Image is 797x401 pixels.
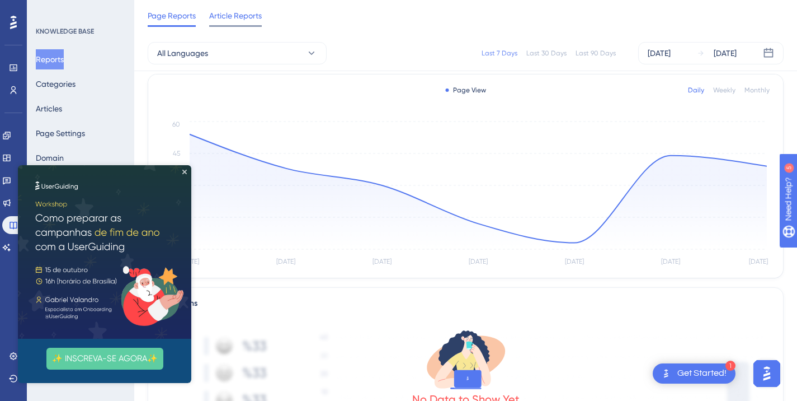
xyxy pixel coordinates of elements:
[172,120,180,128] tspan: 60
[659,367,673,380] img: launcher-image-alternative-text
[372,258,392,265] tspan: [DATE]
[157,46,208,60] span: All Languages
[677,367,727,380] div: Get Started!
[749,258,768,265] tspan: [DATE]
[36,148,64,168] button: Domain
[725,361,735,371] div: 1
[164,4,169,9] div: Close Preview
[713,86,735,95] div: Weekly
[36,49,64,69] button: Reports
[469,258,488,265] tspan: [DATE]
[209,9,262,22] span: Article Reports
[482,49,517,58] div: Last 7 Days
[26,3,70,16] span: Need Help?
[714,46,737,60] div: [DATE]
[653,363,735,384] div: Open Get Started! checklist, remaining modules: 1
[744,86,770,95] div: Monthly
[565,258,584,265] tspan: [DATE]
[173,150,180,157] tspan: 45
[648,46,671,60] div: [DATE]
[162,297,770,310] div: Reactions
[576,49,616,58] div: Last 90 Days
[526,49,567,58] div: Last 30 Days
[36,99,62,119] button: Articles
[445,86,486,95] div: Page View
[78,6,81,15] div: 5
[29,183,145,204] button: ✨ INSCREVA-SE AGORA✨
[276,258,295,265] tspan: [DATE]
[36,74,76,94] button: Categories
[688,86,704,95] div: Daily
[36,123,85,143] button: Page Settings
[750,357,784,390] iframe: UserGuiding AI Assistant Launcher
[36,27,94,36] div: KNOWLEDGE BASE
[148,42,327,64] button: All Languages
[148,9,196,22] span: Page Reports
[661,258,680,265] tspan: [DATE]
